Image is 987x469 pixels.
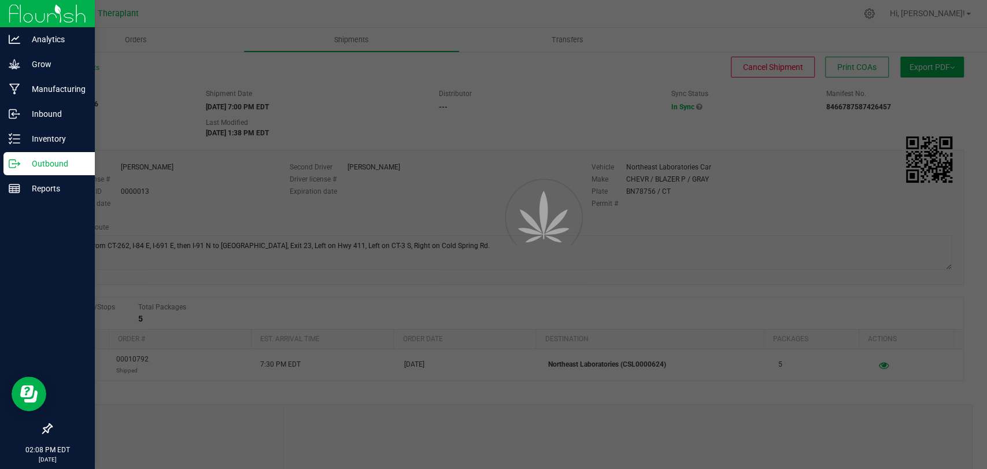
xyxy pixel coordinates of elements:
[20,82,90,96] p: Manufacturing
[9,34,20,45] inline-svg: Analytics
[20,157,90,171] p: Outbound
[9,108,20,120] inline-svg: Inbound
[5,445,90,455] p: 02:08 PM EDT
[20,107,90,121] p: Inbound
[5,455,90,464] p: [DATE]
[20,182,90,195] p: Reports
[9,183,20,194] inline-svg: Reports
[9,83,20,95] inline-svg: Manufacturing
[12,376,46,411] iframe: Resource center
[9,133,20,145] inline-svg: Inventory
[20,57,90,71] p: Grow
[9,58,20,70] inline-svg: Grow
[20,32,90,46] p: Analytics
[20,132,90,146] p: Inventory
[9,158,20,169] inline-svg: Outbound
